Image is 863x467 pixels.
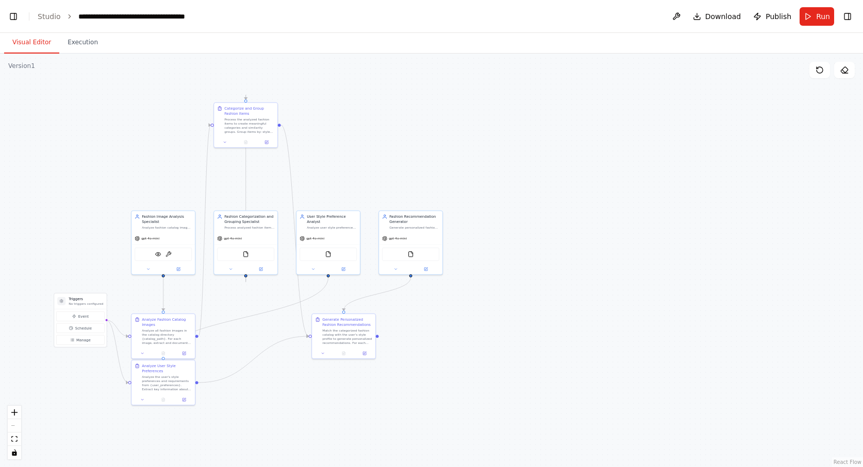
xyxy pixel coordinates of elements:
button: Open in side panel [258,139,275,145]
g: Edge from b8aaf6a0-94a8-4b47-8f84-0e456aed36ca to bb677c23-97cd-45c8-8456-6da96153716f [161,278,331,357]
span: Publish [766,11,791,22]
p: No triggers configured [69,302,103,306]
button: Hide right sidebar [840,9,855,24]
button: Run [800,7,834,26]
div: Analyze user style preferences and taste from {user_preferences}, identifying key style elements,... [307,226,357,230]
button: Open in side panel [356,350,373,356]
button: Open in side panel [175,396,193,403]
div: Match the categorized fashion catalog with the user's style profile to generate personalized reco... [322,328,372,345]
div: Analyze User Style PreferencesAnalyze the user's style preferences and requirements from {user_pr... [131,360,195,406]
div: Analyze User Style Preferences [142,364,192,374]
g: Edge from bb677c23-97cd-45c8-8456-6da96153716f to dac0c79d-e651-48c6-b08d-90b78684313c [198,334,309,385]
img: FileReadTool [408,251,414,257]
button: Open in side panel [411,266,441,272]
g: Edge from triggers to 7d8a5949-c940-44d0-8772-3b8d3d430e03 [106,318,128,339]
span: Manage [76,337,91,342]
span: Download [705,11,741,22]
div: Version 1 [8,62,35,70]
div: Fashion Image Analysis Specialist [142,214,192,224]
g: Edge from 7d8a5949-c940-44d0-8772-3b8d3d430e03 to e69afe47-f331-49e8-b1a2-4bdbe4f22013 [198,123,211,339]
div: User Style Preference AnalystAnalyze user style preferences and taste from {user_preferences}, id... [296,211,360,275]
div: Analyze Fashion Catalog ImagesAnalyze all fashion images in the catalog directory {catalog_path}.... [131,314,195,359]
button: Execution [59,32,106,54]
span: Run [816,11,830,22]
div: Process the analyzed fashion items to create meaningful categories and similarity groups. Group i... [224,117,274,134]
button: Visual Editor [4,32,59,54]
div: React Flow controls [8,406,21,459]
div: Generate personalized fashion recommendations by matching categorized catalog items with user sty... [389,226,439,230]
button: Open in side panel [329,266,358,272]
div: Analyze Fashion Catalog Images [142,317,192,327]
span: Schedule [75,325,92,331]
button: Publish [749,7,795,26]
img: FileReadTool [325,251,331,257]
div: User Style Preference Analyst [307,214,357,224]
div: Fashion Image Analysis SpecialistAnalyze fashion catalog images from {catalog_path}, extracting d... [131,211,195,275]
g: Edge from bb55c28b-5cef-493d-92fe-f3f8a5c1600e to dac0c79d-e651-48c6-b08d-90b78684313c [341,278,413,311]
button: Open in side panel [164,266,193,272]
img: FileReadTool [243,251,249,257]
button: fit view [8,433,21,446]
div: Analyze fashion catalog images from {catalog_path}, extracting detailed information about style, ... [142,226,192,230]
span: gpt-4o-mini [306,236,324,240]
span: gpt-4o-mini [224,236,242,240]
button: Open in side panel [175,350,193,356]
div: Analyze the user's style preferences and requirements from {user_preferences}. Extract key inform... [142,375,192,391]
div: Generate Personalized Fashion RecommendationsMatch the categorized fashion catalog with the user'... [311,314,376,359]
button: No output available [153,350,174,356]
div: Fashion Categorization and Grouping Specialist [224,214,274,224]
div: Generate Personalized Fashion Recommendations [322,317,372,327]
button: Schedule [56,323,104,333]
a: React Flow attribution [834,459,861,465]
button: zoom in [8,406,21,419]
button: No output available [153,396,174,403]
h3: Triggers [69,297,103,302]
div: Categorize and Group Fashion Items [224,106,274,116]
button: No output available [333,350,355,356]
div: Process analyzed fashion items to categorize and group them by similarity based on style, color p... [224,226,274,230]
button: Open in side panel [246,266,276,272]
nav: breadcrumb [38,11,194,22]
span: Event [78,314,89,319]
img: VisionTool [155,251,161,257]
a: Studio [38,12,61,21]
div: TriggersNo triggers configuredEventScheduleManage [54,293,107,348]
button: toggle interactivity [8,446,21,459]
button: Show left sidebar [6,9,21,24]
button: Download [689,7,745,26]
button: Event [56,312,104,321]
span: gpt-4o-mini [389,236,407,240]
img: OCRTool [165,251,172,257]
div: Fashion Recommendation GeneratorGenerate personalized fashion recommendations by matching categor... [378,211,443,275]
button: No output available [235,139,257,145]
div: Analyze all fashion images in the catalog directory {catalog_path}. For each image, extract and d... [142,328,192,345]
span: gpt-4o-mini [141,236,159,240]
div: Fashion Categorization and Grouping SpecialistProcess analyzed fashion items to categorize and gr... [213,211,278,275]
g: Edge from e69afe47-f331-49e8-b1a2-4bdbe4f22013 to dac0c79d-e651-48c6-b08d-90b78684313c [281,123,309,339]
div: Categorize and Group Fashion ItemsProcess the analyzed fashion items to create meaningful categor... [213,102,278,148]
g: Edge from 0d7b9ff2-73cd-46f1-a1a0-9d5b3549a4df to e69afe47-f331-49e8-b1a2-4bdbe4f22013 [243,94,248,283]
button: Manage [56,335,104,345]
g: Edge from triggers to bb677c23-97cd-45c8-8456-6da96153716f [106,318,128,385]
div: Fashion Recommendation Generator [389,214,439,224]
g: Edge from bfe864cd-7db5-4ab3-a28c-8dbc2a926faa to 7d8a5949-c940-44d0-8772-3b8d3d430e03 [161,278,166,311]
